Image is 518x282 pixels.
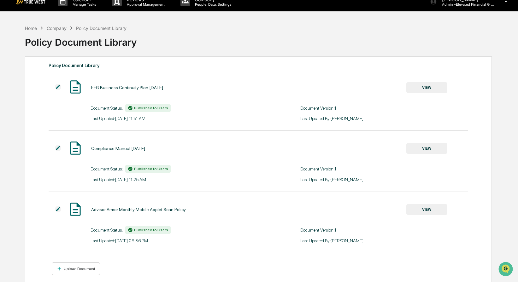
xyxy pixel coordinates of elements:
a: Powered byPylon [44,106,76,112]
div: Policy Document Library [25,32,491,48]
button: VIEW [406,82,447,93]
div: EFG Business Continuity Plan [DATE] [91,85,163,90]
div: Last Updated By: [PERSON_NAME] [300,177,468,182]
div: Document Status: [91,165,258,173]
p: Admin • Elevated Financial Group [437,2,496,7]
div: Last Updated: [DATE] 11:51 AM [91,116,258,121]
span: Pylon [63,107,76,112]
div: Last Updated: [DATE] 11:25 AM [91,177,258,182]
span: Attestations [52,79,78,86]
button: Upload Document [52,262,100,275]
div: Compliance Manual [DATE] [91,146,145,151]
img: Additional Document Icon [55,145,61,151]
div: Document Status: [91,104,258,112]
div: Last Updated By: [PERSON_NAME] [300,116,468,121]
div: Last Updated By: [PERSON_NAME] [300,238,468,243]
div: Start new chat [21,48,103,55]
div: Policy Document Library [49,61,468,70]
div: Upload Document [62,267,95,271]
iframe: Open customer support [498,261,515,278]
div: 🔎 [6,92,11,97]
div: Last Updated: [DATE] 03:36 PM [91,238,258,243]
img: Document Icon [68,201,83,217]
div: We're available if you need us! [21,55,80,60]
img: Document Icon [68,140,83,156]
a: 🖐️Preclearance [4,77,43,88]
img: Additional Document Icon [55,84,61,90]
span: Preclearance [13,79,41,86]
p: How can we help? [6,13,115,23]
a: 🗄️Attestations [43,77,81,88]
div: Home [25,26,37,31]
span: Published to Users [134,106,168,110]
p: Approval Management [122,2,168,7]
div: Policy Document Library [76,26,127,31]
button: Start new chat [107,50,115,58]
div: Document Status: [91,226,258,234]
a: 🔎Data Lookup [4,89,42,100]
p: Manage Tasks [68,2,99,7]
span: Published to Users [134,167,168,171]
span: Published to Users [134,228,168,232]
div: Advisor Armor Monthly Mobile Applet Scan Policy [91,207,186,212]
img: 1746055101610-c473b297-6a78-478c-a979-82029cc54cd1 [6,48,18,60]
div: Document Version: 1 [300,227,468,233]
div: 🖐️ [6,80,11,85]
div: 🗄️ [46,80,51,85]
img: Additional Document Icon [55,206,61,212]
img: Document Icon [68,79,83,95]
button: VIEW [406,143,447,154]
div: Document Version: 1 [300,106,468,111]
p: People, Data, Settings [190,2,235,7]
span: Data Lookup [13,91,40,98]
button: VIEW [406,204,447,215]
div: Document Version: 1 [300,166,468,171]
div: Company [47,26,67,31]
